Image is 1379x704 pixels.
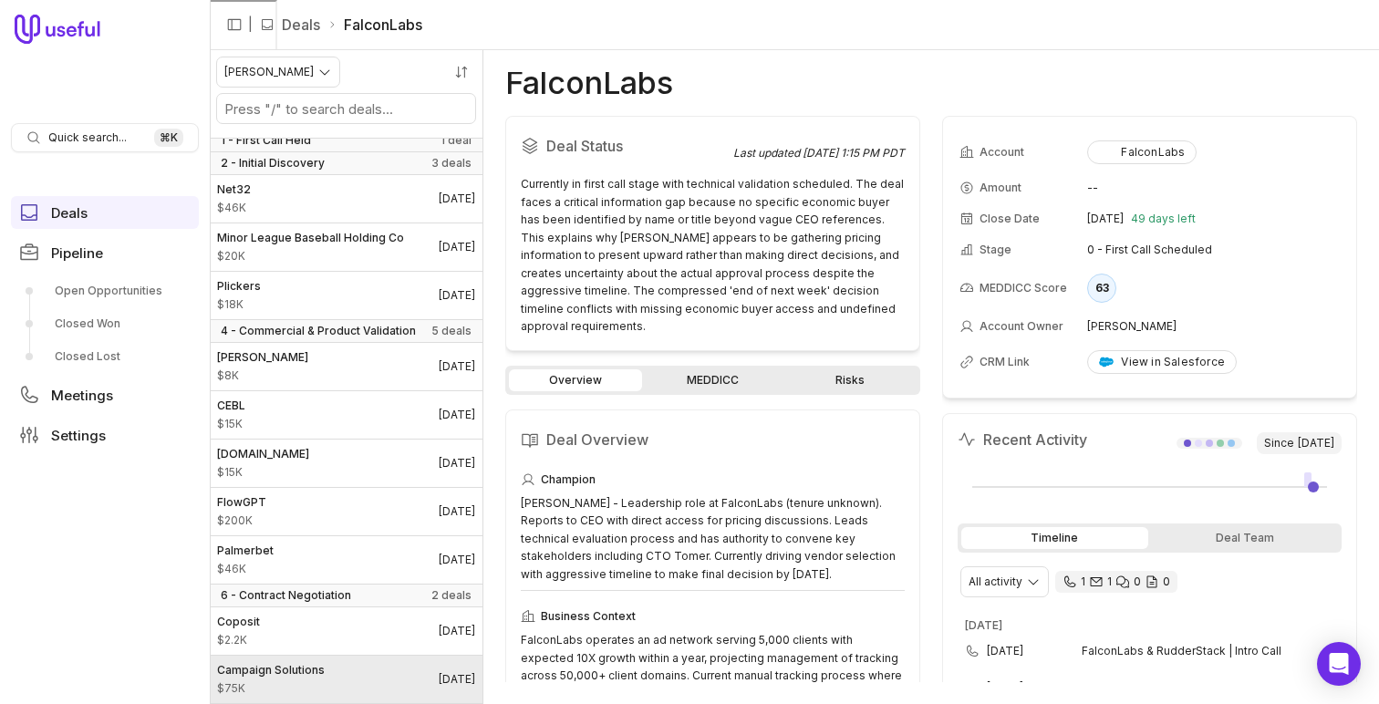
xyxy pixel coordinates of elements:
[217,681,325,696] span: Amount
[221,156,325,171] span: 2 - Initial Discovery
[48,130,127,145] span: Quick search...
[439,359,475,374] time: Deal Close Date
[217,544,274,558] span: Palmerbet
[1087,140,1197,164] button: FalconLabs
[965,618,1002,632] time: [DATE]
[521,425,905,454] h2: Deal Overview
[1087,173,1340,202] td: --
[217,350,308,365] span: [PERSON_NAME]
[210,440,482,487] a: [DOMAIN_NAME]$15K[DATE]
[439,192,475,206] time: Deal Close Date
[217,615,260,629] span: Coposit
[11,236,199,269] a: Pipeline
[217,279,261,294] span: Plickers
[521,606,905,627] div: Business Context
[217,513,266,528] span: Amount
[210,272,482,319] a: Plickers$18K[DATE]
[958,429,1087,450] h2: Recent Activity
[1298,436,1334,450] time: [DATE]
[439,504,475,519] time: Deal Close Date
[980,212,1040,226] span: Close Date
[733,146,905,160] div: Last updated
[210,391,482,439] a: CEBL$15K[DATE]
[1317,642,1361,686] div: Open Intercom Messenger
[1055,571,1177,593] div: 1 call and 1 email thread
[217,201,251,215] span: Amount
[248,14,253,36] span: |
[217,465,309,480] span: Amount
[521,131,733,160] h2: Deal Status
[11,276,199,305] a: Open Opportunities
[1099,145,1185,160] div: FalconLabs
[521,175,905,336] div: Currently in first call stage with technical validation scheduled. The deal faces a critical info...
[980,281,1067,295] span: MEDDICC Score
[431,156,472,171] span: 3 deals
[210,343,482,390] a: [PERSON_NAME]$8K[DATE]
[210,50,483,704] nav: Deals
[217,399,245,413] span: CEBL
[439,240,475,254] time: Deal Close Date
[980,181,1021,195] span: Amount
[448,58,475,86] button: Sort by
[11,378,199,411] a: Meetings
[217,495,266,510] span: FlowGPT
[439,553,475,567] time: Deal Close Date
[439,456,475,471] time: Deal Close Date
[210,536,482,584] a: Palmerbet$46K[DATE]
[11,196,199,229] a: Deals
[217,447,309,461] span: [DOMAIN_NAME]
[51,206,88,220] span: Deals
[221,588,351,603] span: 6 - Contract Negotiation
[1087,350,1237,374] a: View in Salesforce
[221,324,416,338] span: 4 - Commercial & Product Validation
[439,672,475,687] time: Deal Close Date
[1152,527,1339,549] div: Deal Team
[1087,274,1116,303] div: 63
[154,129,183,147] kbd: ⌘ K
[217,562,274,576] span: Amount
[217,182,251,197] span: Net32
[980,355,1030,369] span: CRM Link
[1082,680,1226,695] span: rudderstack demo request
[11,419,199,451] a: Settings
[217,368,308,383] span: Amount
[987,644,1023,658] time: [DATE]
[509,369,642,391] a: Overview
[646,369,779,391] a: MEDDICC
[210,607,482,655] a: Coposit$2.2K[DATE]
[521,469,905,491] div: Champion
[987,680,1023,695] time: [DATE]
[439,288,475,303] time: Deal Close Date
[51,429,106,442] span: Settings
[11,309,199,338] a: Closed Won
[961,527,1148,549] div: Timeline
[431,588,472,603] span: 2 deals
[210,488,482,535] a: FlowGPT$200K[DATE]
[1087,212,1124,226] time: [DATE]
[441,133,472,148] span: 1 deal
[1087,235,1340,264] td: 0 - First Call Scheduled
[980,243,1011,257] span: Stage
[11,342,199,371] a: Closed Lost
[210,656,482,703] a: Campaign Solutions$75K[DATE]
[51,388,113,402] span: Meetings
[282,14,320,36] a: Deals
[1257,432,1342,454] span: Since
[51,246,103,260] span: Pipeline
[210,175,482,223] a: Net32$46K[DATE]
[217,94,475,123] input: Search deals by name
[1082,644,1312,658] span: FalconLabs & RudderStack | Intro Call
[431,324,472,338] span: 5 deals
[505,72,673,94] h1: FalconLabs
[327,14,422,36] li: FalconLabs
[217,663,325,678] span: Campaign Solutions
[439,408,475,422] time: Deal Close Date
[521,494,905,584] div: [PERSON_NAME] - Leadership role at FalconLabs (tenure unknown). Reports to CEO with direct access...
[783,369,917,391] a: Risks
[439,624,475,638] time: Deal Close Date
[1087,312,1340,341] td: [PERSON_NAME]
[217,231,404,245] span: Minor League Baseball Holding Co
[1099,355,1225,369] div: View in Salesforce
[221,133,311,148] span: 1 - First Call Held
[803,146,905,160] time: [DATE] 1:15 PM PDT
